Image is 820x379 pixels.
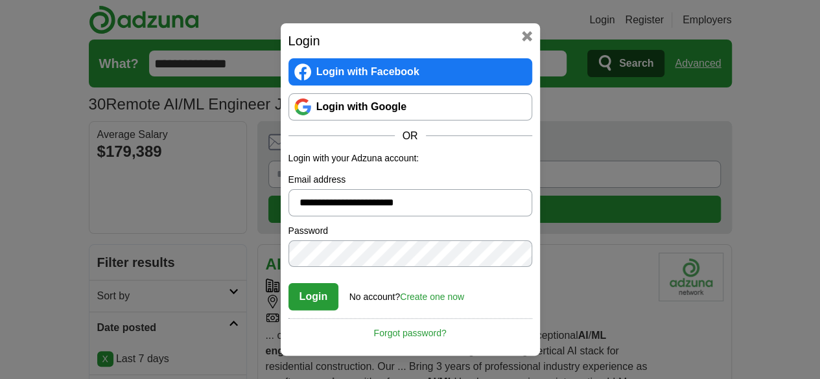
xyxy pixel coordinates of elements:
label: Password [288,224,532,238]
span: OR [395,128,426,144]
p: Login with your Adzuna account: [288,152,532,165]
button: Login [288,283,339,310]
a: Forgot password? [288,318,532,340]
label: Email address [288,173,532,187]
a: Login with Facebook [288,58,532,86]
a: Create one now [400,292,464,302]
a: Login with Google [288,93,532,121]
div: No account? [349,282,464,304]
h2: Login [288,31,532,51]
